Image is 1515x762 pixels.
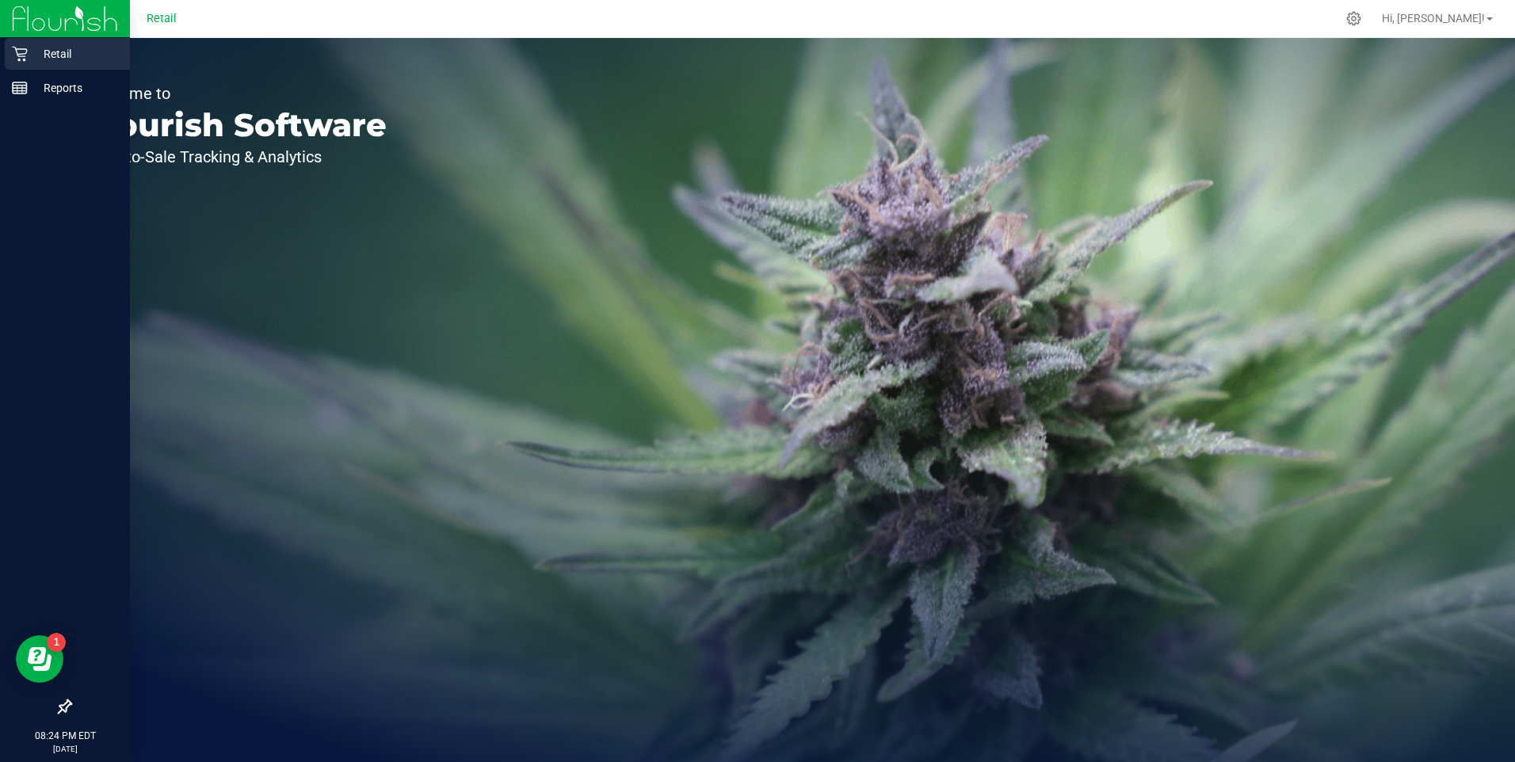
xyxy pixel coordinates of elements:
span: Hi, [PERSON_NAME]! [1382,12,1485,25]
p: Retail [28,44,123,63]
div: Manage settings [1344,11,1364,26]
p: Welcome to [86,86,387,101]
p: Flourish Software [86,109,387,141]
p: Seed-to-Sale Tracking & Analytics [86,149,387,165]
inline-svg: Retail [12,46,28,62]
p: Reports [28,78,123,97]
iframe: Resource center [16,635,63,683]
iframe: Resource center unread badge [47,633,66,652]
span: Retail [147,12,177,25]
p: 08:24 PM EDT [7,729,123,743]
p: [DATE] [7,743,123,755]
inline-svg: Reports [12,80,28,96]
